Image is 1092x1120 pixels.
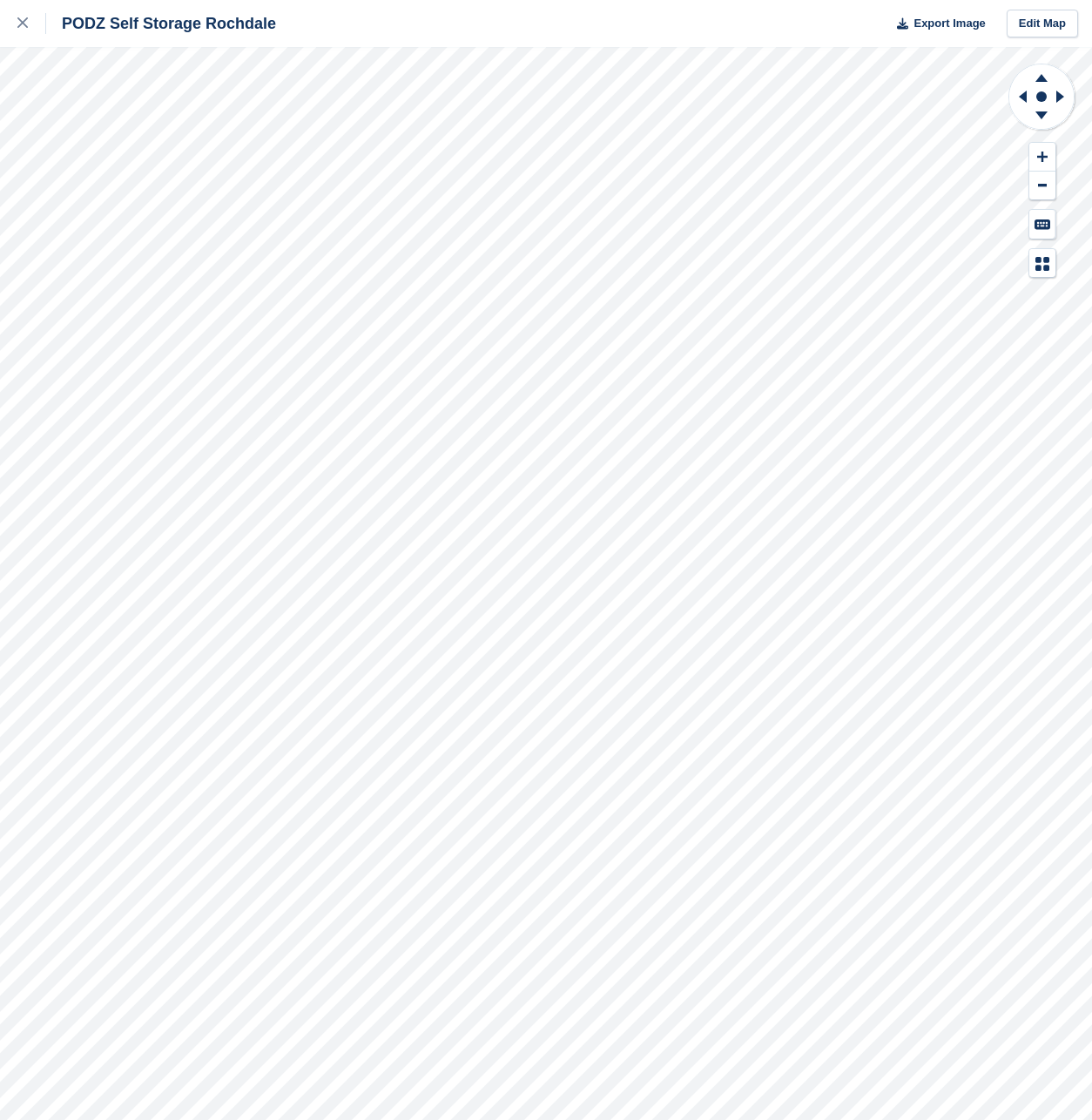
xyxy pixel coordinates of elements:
[1029,249,1055,278] button: Map Legend
[1007,10,1078,38] a: Edit Map
[1029,210,1055,239] button: Keyboard Shortcuts
[913,15,985,32] span: Export Image
[46,13,276,34] div: PODZ Self Storage Rochdale
[1029,143,1055,172] button: Zoom In
[1029,172,1055,200] button: Zoom Out
[886,10,986,38] button: Export Image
